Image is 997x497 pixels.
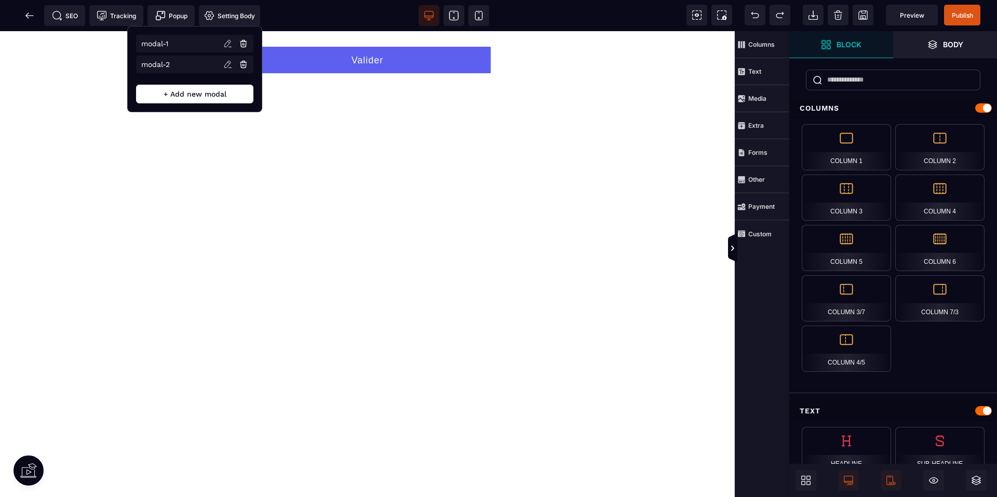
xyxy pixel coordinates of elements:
[735,31,789,58] span: Columns
[802,326,891,372] div: Column 4/5
[923,470,944,491] span: Cmd Hidden Block
[204,10,255,21] span: Setting Body
[745,5,765,25] span: Undo
[141,60,170,69] p: modal-2
[748,203,775,210] strong: Payment
[19,5,40,26] span: Back
[97,10,136,21] span: Tracking
[686,5,707,25] span: View components
[735,220,789,247] span: Custom Block
[735,193,789,220] span: Payment
[895,225,985,271] div: Column 6
[155,10,187,21] span: Popup
[881,470,901,491] span: Is Show Mobile
[147,5,195,26] span: Create Alert Modal
[244,16,490,42] button: Valider
[893,31,997,58] span: Open Layers
[944,5,980,25] span: Save
[837,41,861,48] strong: Block
[796,470,816,491] span: Open Blocks
[735,112,789,139] span: Extra
[748,122,764,129] strong: Extra
[853,5,873,25] span: Save
[966,470,987,491] span: Open Sub Layers
[789,401,997,421] div: Text
[802,174,891,221] div: Column 3
[711,5,732,25] span: Screenshot
[900,11,924,19] span: Preview
[803,5,824,25] span: Open Import Webpage
[199,5,260,26] span: Favicon
[89,5,143,26] span: Tracking code
[748,176,765,183] strong: Other
[943,41,963,48] strong: Body
[735,58,789,85] span: Text
[443,5,464,26] span: View tablet
[895,275,985,321] div: Column 7/3
[419,5,439,26] span: View desktop
[770,5,790,25] span: Redo
[828,5,848,25] span: Clear
[735,85,789,112] span: Media
[141,39,168,48] p: modal-1
[802,275,891,321] div: Column 3/7
[789,233,800,264] span: Toggle Views
[789,99,997,118] div: Columns
[748,95,766,102] strong: Media
[748,230,772,238] strong: Custom
[735,139,789,166] span: Forms
[136,85,253,103] p: + Add new modal
[838,470,859,491] span: Is Show Desktop
[802,124,891,170] div: Column 1
[895,174,985,221] div: Column 4
[895,427,985,473] div: Sub-headline
[802,427,891,473] div: Headline
[802,225,891,271] div: Column 5
[886,5,938,25] span: Preview
[748,149,767,156] strong: Forms
[52,10,78,21] span: SEO
[748,68,761,75] strong: Text
[895,124,985,170] div: Column 2
[44,5,85,26] span: Seo meta data
[748,41,775,48] strong: Columns
[468,5,489,26] span: View mobile
[735,166,789,193] span: Other
[789,31,893,58] span: Open Blocks
[952,11,973,19] span: Publish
